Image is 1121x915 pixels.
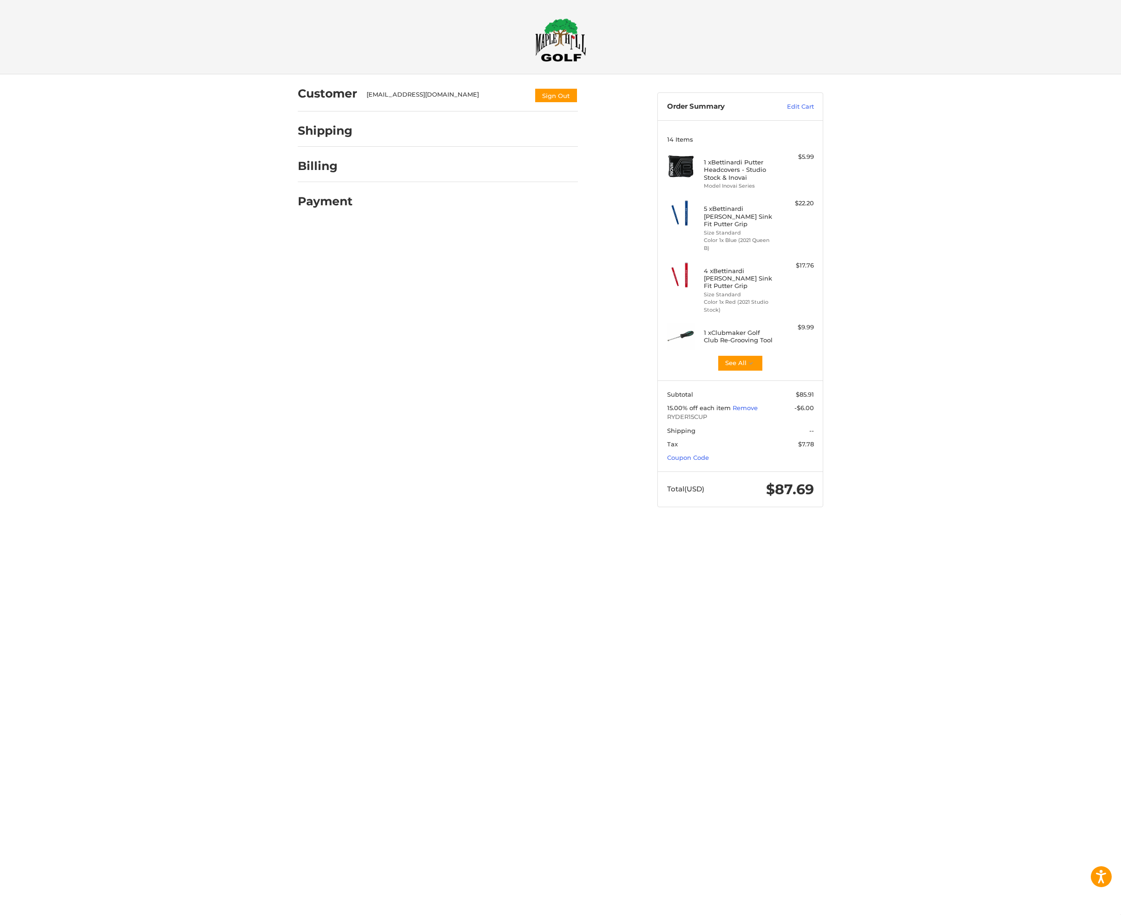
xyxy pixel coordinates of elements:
h4: 5 x Bettinardi [PERSON_NAME] Sink Fit Putter Grip [704,205,775,228]
span: -$6.00 [794,404,814,412]
li: Size Standard [704,291,775,299]
span: Shipping [667,427,695,434]
h4: 1 x Clubmaker Golf Club Re-Grooving Tool [704,329,775,344]
h2: Shipping [298,124,353,138]
div: $17.76 [777,261,814,270]
span: $7.78 [798,440,814,448]
span: Tax [667,440,678,448]
h2: Payment [298,194,353,209]
a: Remove [733,404,758,412]
span: RYDER15CUP [667,412,814,422]
span: Total (USD) [667,484,704,493]
a: Coupon Code [667,454,709,461]
h3: 14 Items [667,136,814,143]
h4: 1 x Bettinardi Putter Headcovers - Studio Stock & Inovai [704,158,775,181]
h3: Order Summary [667,102,767,111]
span: -- [809,427,814,434]
li: Color 1x Red (2021 Studio Stock) [704,298,775,314]
li: Model Inovai Series [704,182,775,190]
button: See All [717,355,763,372]
span: Subtotal [667,391,693,398]
div: $5.99 [777,152,814,162]
li: Color 1x Blue (2021 Queen B) [704,236,775,252]
span: $85.91 [796,391,814,398]
span: $87.69 [766,481,814,498]
li: Size Standard [704,229,775,237]
h2: Customer [298,86,357,101]
button: Sign Out [534,88,578,103]
div: $22.20 [777,199,814,208]
h2: Billing [298,159,352,173]
img: Maple Hill Golf [535,18,586,62]
span: 15.00% off each item [667,404,733,412]
div: $9.99 [777,323,814,332]
div: [EMAIL_ADDRESS][DOMAIN_NAME] [367,90,525,103]
h4: 4 x Bettinardi [PERSON_NAME] Sink Fit Putter Grip [704,267,775,290]
a: Edit Cart [767,102,814,111]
